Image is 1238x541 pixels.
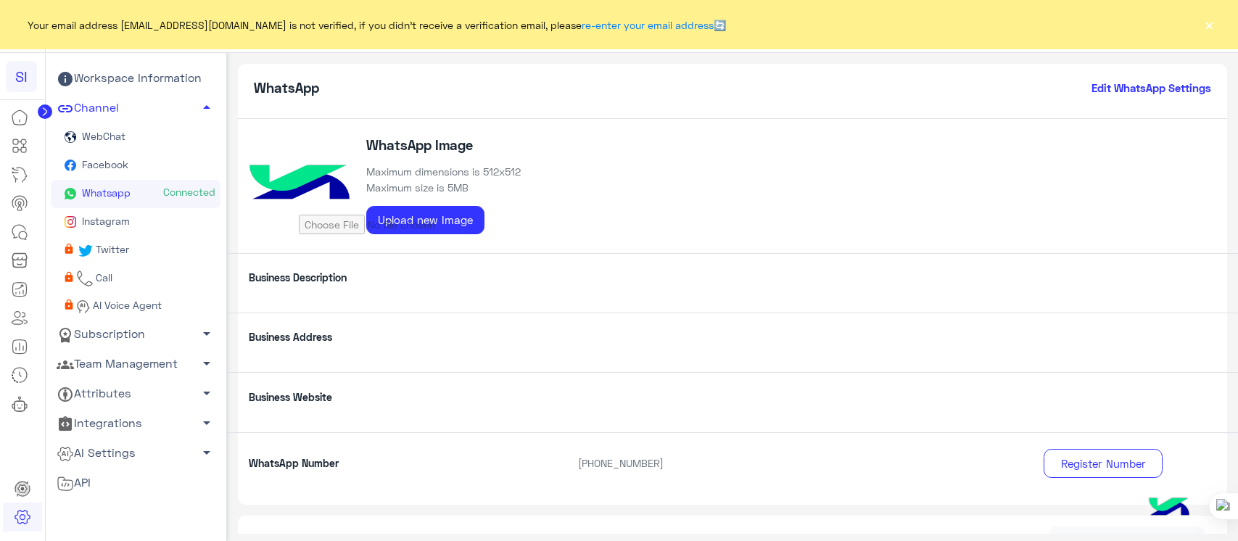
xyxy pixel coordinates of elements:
[51,349,220,379] a: Team Management
[94,271,113,284] span: Call
[51,123,220,152] a: WebChat
[94,243,130,255] span: Twitter
[567,455,980,471] p: [PHONE_NUMBER]
[51,64,220,94] a: Workspace Information
[51,319,220,349] a: Subscription
[51,439,220,468] a: AI Settings
[51,152,220,180] a: Facebook
[198,414,215,431] span: arrow_drop_down
[1091,81,1211,94] h6: Edit WhatsApp Settings
[198,99,215,116] span: arrow_drop_up
[198,384,215,402] span: arrow_drop_down
[366,137,521,154] h5: WhatsApp Image
[366,180,521,195] p: Maximum size is 5MB
[51,265,220,293] a: Call
[51,468,220,498] a: API
[198,355,215,372] span: arrow_drop_down
[79,158,128,170] span: Facebook
[238,389,568,405] p: Business Website
[1044,449,1163,478] button: Register Number
[51,293,220,320] a: AI Voice Agent
[79,130,125,142] span: WebChat
[51,208,220,236] a: Instagram
[366,164,521,179] span: Maximum dimensions is 512x512
[198,325,215,342] span: arrow_drop_down
[249,135,350,236] img: Profile picture
[238,329,568,344] p: Business Address
[238,270,568,285] p: Business Description
[91,299,162,311] span: AI Voice Agent
[51,236,220,265] a: Twitter
[238,455,568,471] p: WhatsApp Number
[1144,483,1194,534] img: hulul-logo.png
[28,17,726,33] span: Your email address [EMAIL_ADDRESS][DOMAIN_NAME] is not verified, if you didn't receive a verifica...
[1202,17,1216,32] button: ×
[198,444,215,461] span: arrow_drop_down
[582,19,714,31] a: re-enter your email address
[51,180,220,208] a: WhatsappConnected
[254,80,319,96] h5: WhatsApp
[51,379,220,408] a: Attributes
[79,215,130,227] span: Instagram
[79,186,131,199] span: Whatsapp
[163,185,215,199] span: Connected
[6,61,37,92] div: SI
[51,409,220,439] a: Integrations
[57,474,91,492] span: API
[51,94,220,123] a: Channel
